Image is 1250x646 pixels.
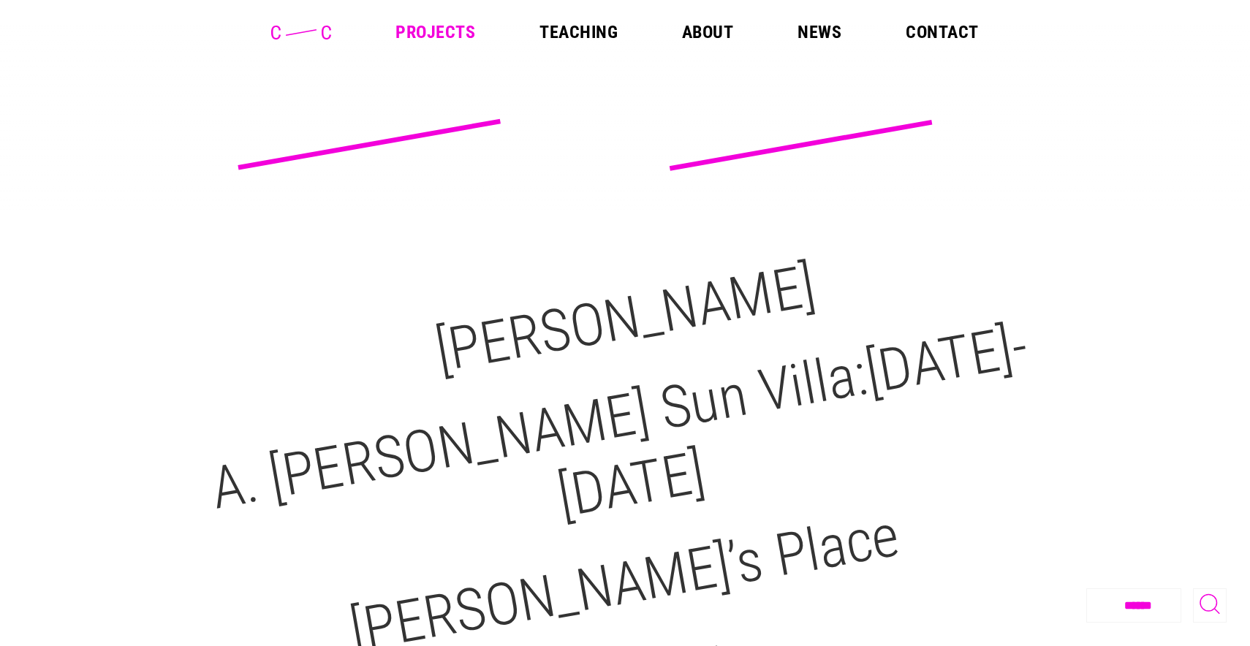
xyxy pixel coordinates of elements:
[906,23,978,41] a: Contact
[395,23,978,41] nav: Main Menu
[1193,588,1227,623] button: Toggle Search
[430,251,819,386] a: [PERSON_NAME]
[205,311,1032,531] a: A. [PERSON_NAME] Sun Villa:[DATE]-[DATE]
[682,23,733,41] a: About
[395,23,475,41] a: Projects
[539,23,618,41] a: Teaching
[798,23,841,41] a: News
